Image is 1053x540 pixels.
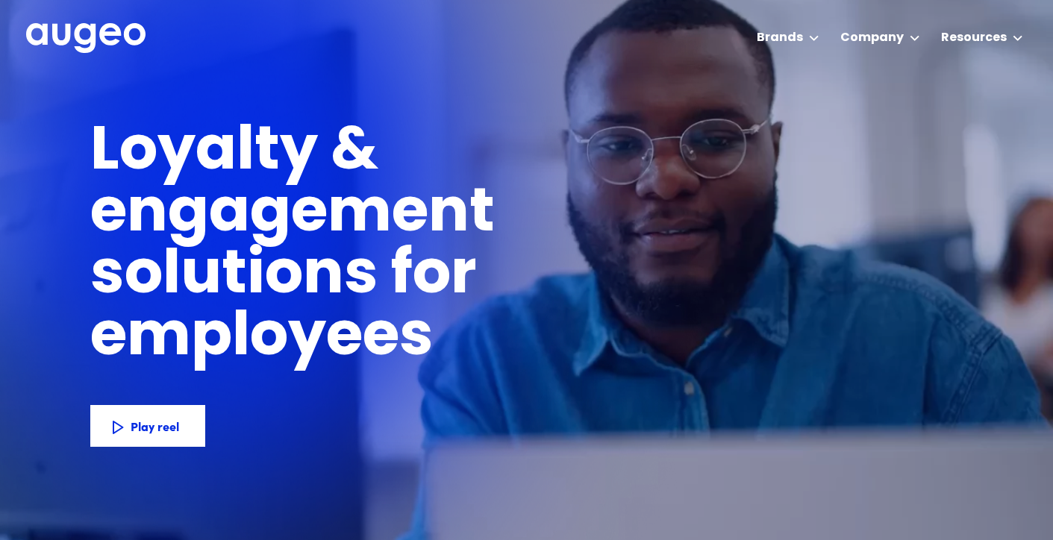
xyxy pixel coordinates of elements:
[26,23,146,54] img: Augeo's full logo in white.
[90,405,205,447] a: Play reel
[840,29,904,47] div: Company
[941,29,1007,47] div: Resources
[757,29,803,47] div: Brands
[90,122,735,308] h1: Loyalty & engagement solutions for
[26,23,146,54] a: home
[90,308,460,370] h1: employees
